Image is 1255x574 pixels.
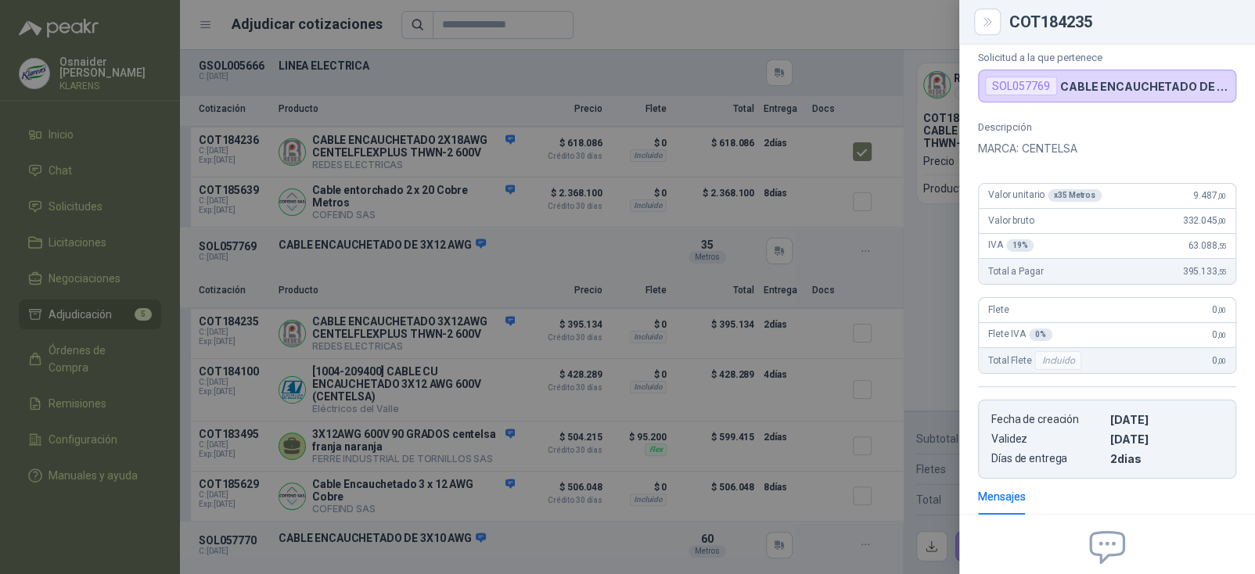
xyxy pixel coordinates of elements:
[988,239,1034,252] span: IVA
[1212,304,1226,315] span: 0
[991,452,1104,465] p: Días de entrega
[988,351,1084,370] span: Total Flete
[1217,242,1226,250] span: ,55
[1060,80,1229,93] p: CABLE ENCAUCHETADO DE 3X12 AWG
[1217,267,1226,276] span: ,55
[988,304,1009,315] span: Flete
[1193,190,1226,201] span: 9.487
[978,13,997,31] button: Close
[1217,357,1226,365] span: ,00
[1110,413,1223,426] p: [DATE]
[1212,329,1226,340] span: 0
[1034,351,1081,370] div: Incluido
[1029,328,1052,341] div: 0 %
[991,413,1104,426] p: Fecha de creación
[1110,432,1223,446] p: [DATE]
[978,52,1236,63] p: Solicitud a la que pertenece
[1217,331,1226,339] span: ,00
[991,432,1104,446] p: Validez
[1217,192,1226,200] span: ,00
[985,77,1057,95] div: SOL057769
[978,488,1026,505] div: Mensajes
[988,328,1052,341] span: Flete IVA
[1212,355,1226,366] span: 0
[978,121,1236,133] p: Descripción
[988,266,1043,277] span: Total a Pagar
[1048,189,1102,202] div: x 35 Metros
[1217,217,1226,225] span: ,00
[988,189,1102,202] span: Valor unitario
[1182,266,1226,277] span: 395.133
[1006,239,1034,252] div: 19 %
[1009,14,1236,30] div: COT184235
[1188,240,1226,251] span: 63.088
[1217,306,1226,314] span: ,00
[1182,215,1226,226] span: 332.045
[978,139,1236,158] p: MARCA: CENTELSA
[1110,452,1223,465] p: 2 dias
[988,215,1034,226] span: Valor bruto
